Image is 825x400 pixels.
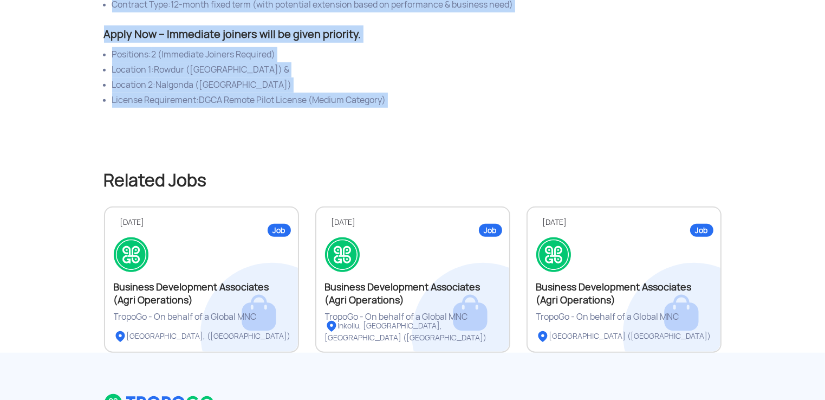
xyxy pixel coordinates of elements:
a: Job[DATE]Business Development Associates (Agri Operations)TropoGo - On behalf of a Global MNC[GEO... [104,207,299,353]
div: Business Development Associates (Agri Operations) [325,281,501,307]
h2: Related Jobs [96,167,730,193]
span: Rowdur ([GEOGRAPHIC_DATA]) & [154,64,290,75]
img: logo.png [114,237,148,272]
div: [DATE] [332,217,501,228]
div: Inkollu, [GEOGRAPHIC_DATA], [GEOGRAPHIC_DATA] ([GEOGRAPHIC_DATA]) [325,320,518,343]
span: License Requirement: [112,94,199,106]
span: Nalgonda ([GEOGRAPHIC_DATA]) [156,79,292,91]
div: [DATE] [543,217,712,228]
div: TropoGo - On behalf of a Global MNC [325,311,501,323]
div: TropoGo - On behalf of a Global MNC [114,311,289,323]
span: Location 1: [112,64,154,75]
div: TropoGo - On behalf of a Global MNC [536,311,712,323]
div: Apply Now – Immediate joiners will be given priority. [104,25,722,43]
span: Positions: [112,49,152,60]
div: [GEOGRAPHIC_DATA], ([GEOGRAPHIC_DATA]) [114,330,291,343]
span: 2 (Immediate Joiners Required) [152,49,276,60]
div: [DATE] [120,217,289,228]
a: Job[DATE]Business Development Associates (Agri Operations)TropoGo - On behalf of a Global MNC[GEO... [527,207,722,353]
img: ic_locationlist.svg [536,330,549,343]
span: DGCA Remote Pilot License (Medium Category) [199,94,386,106]
div: Job [690,224,713,237]
div: Job [479,224,502,237]
div: Job [268,224,291,237]
img: logo.png [325,237,360,272]
img: ic_locationlist.svg [325,320,338,333]
img: ic_locationlist.svg [114,330,127,343]
a: Job[DATE]Business Development Associates (Agri Operations)TropoGo - On behalf of a Global MNCInko... [315,207,510,353]
div: [GEOGRAPHIC_DATA] ([GEOGRAPHIC_DATA]) [536,330,711,343]
span: Location 2: [112,79,156,91]
img: logo.png [536,237,571,272]
div: Business Development Associates (Agri Operations) [536,281,712,307]
div: Business Development Associates (Agri Operations) [114,281,289,307]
